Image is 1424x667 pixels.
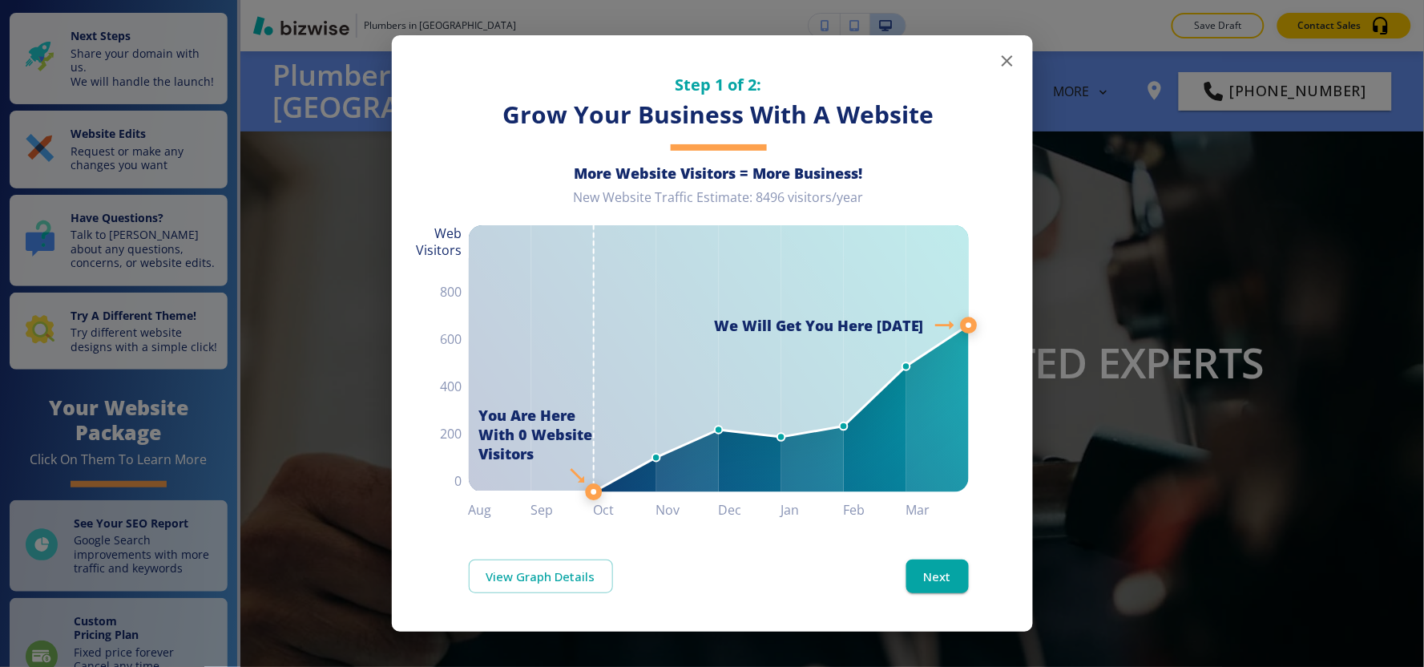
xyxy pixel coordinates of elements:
[469,164,969,183] h6: More Website Visitors = More Business!
[906,499,969,521] h6: Mar
[531,499,594,521] h6: Sep
[781,499,844,521] h6: Jan
[844,499,906,521] h6: Feb
[469,189,969,219] div: New Website Traffic Estimate: 8496 visitors/year
[656,499,719,521] h6: Nov
[469,499,531,521] h6: Aug
[594,499,656,521] h6: Oct
[469,74,969,95] h5: Step 1 of 2:
[469,99,969,131] h3: Grow Your Business With A Website
[906,560,969,593] button: Next
[719,499,781,521] h6: Dec
[469,560,613,593] a: View Graph Details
